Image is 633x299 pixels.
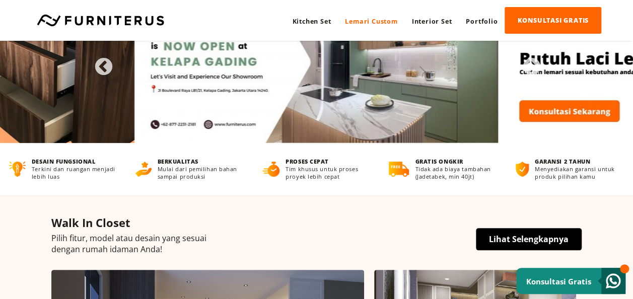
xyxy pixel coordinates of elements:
h4: BERKUALITAS [158,158,244,165]
small: Konsultasi Gratis [526,276,591,286]
img: desain-fungsional.png [9,162,26,177]
img: gratis-ongkir.png [389,162,409,177]
p: Menyediakan garansi untuk produk pilihan kamu [535,165,623,180]
h4: DESAIN FUNGSIONAL [32,158,117,165]
a: KONSULTASI GRATIS [505,7,601,34]
button: Previous [94,57,104,67]
img: bergaransi.png [516,162,529,177]
p: Mulai dari pemilihan bahan sampai produksi [158,165,244,180]
a: Interior Set [405,8,459,35]
button: Next [522,57,532,67]
p: Terkini dan ruangan menjadi lebih luas [32,165,117,180]
a: Lihat Selengkapnya [476,228,582,250]
a: Konsultasi Gratis [516,268,625,294]
h4: GARANSI 2 TAHUN [535,158,623,165]
p: Tim khusus untuk proses proyek lebih cepat [286,165,370,180]
a: Kitchen Set [285,8,338,35]
a: Portfolio [459,8,505,35]
a: Lemari Custom [338,8,404,35]
h4: PROSES CEPAT [286,158,370,165]
img: berkualitas.png [135,162,151,177]
p: Tidak ada biaya tambahan (Jadetabek, min 40jt) [415,165,497,180]
h4: GRATIS ONGKIR [415,158,497,165]
h4: Walk In Closet [51,215,582,230]
p: Pilih fitur, model atau desain yang sesuai dengan rumah idaman Anda! [51,233,582,255]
